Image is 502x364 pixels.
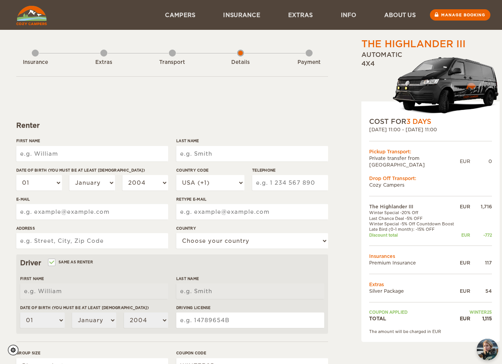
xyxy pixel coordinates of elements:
[369,232,458,238] td: Discount total
[16,225,168,231] label: Address
[458,203,470,210] div: EUR
[477,339,498,360] img: Freyja at Cozy Campers
[176,167,244,173] label: Country Code
[252,175,328,191] input: e.g. 1 234 567 890
[20,258,324,268] div: Driver
[369,253,492,259] td: Insurances
[369,227,458,232] td: Late Bird (0-1 month): -15% OFF
[16,138,168,144] label: First Name
[49,258,93,266] label: Same as renter
[176,225,328,231] label: Country
[16,233,168,249] input: e.g. Street, City, Zip Code
[470,315,492,322] div: 1,115
[49,261,54,266] input: Same as renter
[406,118,431,125] span: 3 Days
[219,59,262,66] div: Details
[16,121,328,130] div: Renter
[369,315,458,322] td: TOTAL
[20,276,168,282] label: First Name
[16,350,168,356] label: Group size
[20,283,168,299] input: e.g. William
[430,9,490,21] a: Manage booking
[369,221,458,227] td: Winter Special -5% Off Countdown Boost
[361,51,500,117] div: Automatic 4x4
[14,59,57,66] div: Insurance
[16,167,168,173] label: Date of birth (You must be at least [DEMOGRAPHIC_DATA])
[176,196,328,202] label: Retype E-mail
[8,345,24,355] a: Cookie settings
[369,117,492,126] div: COST FOR
[151,59,194,66] div: Transport
[176,146,328,161] input: e.g. Smith
[369,175,492,182] div: Drop Off Transport:
[176,312,324,328] input: e.g. 14789654B
[369,155,460,168] td: Private transfer from [GEOGRAPHIC_DATA]
[392,53,500,117] img: stor-langur-4.png
[176,283,324,299] input: e.g. Smith
[458,288,470,294] div: EUR
[369,309,458,315] td: Coupon applied
[369,281,492,288] td: Extras
[176,204,328,220] input: e.g. example@example.com
[176,276,324,282] label: Last Name
[288,59,330,66] div: Payment
[369,216,458,221] td: Last Chance Deal -5% OFF
[369,148,492,155] div: Pickup Transport:
[83,59,125,66] div: Extras
[460,158,470,165] div: EUR
[16,204,168,220] input: e.g. example@example.com
[16,196,168,202] label: E-mail
[176,138,328,144] label: Last Name
[458,232,470,238] div: EUR
[470,288,492,294] div: 54
[252,167,328,173] label: Telephone
[458,315,470,322] div: EUR
[458,309,492,315] td: WINTER25
[176,350,328,356] label: Coupon code
[470,203,492,210] div: 1,716
[369,126,492,133] div: [DATE] 11:00 - [DATE] 11:00
[458,259,470,266] div: EUR
[369,182,492,188] td: Cozy Campers
[369,329,492,334] div: The amount will be charged in EUR
[369,259,458,266] td: Premium Insurance
[470,232,492,238] div: -772
[20,305,168,311] label: Date of birth (You must be at least [DEMOGRAPHIC_DATA])
[470,158,492,165] div: 0
[369,203,458,210] td: The Highlander III
[369,210,458,215] td: Winter Special -20% Off
[16,6,47,25] img: Cozy Campers
[477,339,498,360] button: chat-button
[176,305,324,311] label: Driving License
[16,146,168,161] input: e.g. William
[470,259,492,266] div: 117
[361,38,466,51] div: The Highlander III
[369,288,458,294] td: Silver Package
